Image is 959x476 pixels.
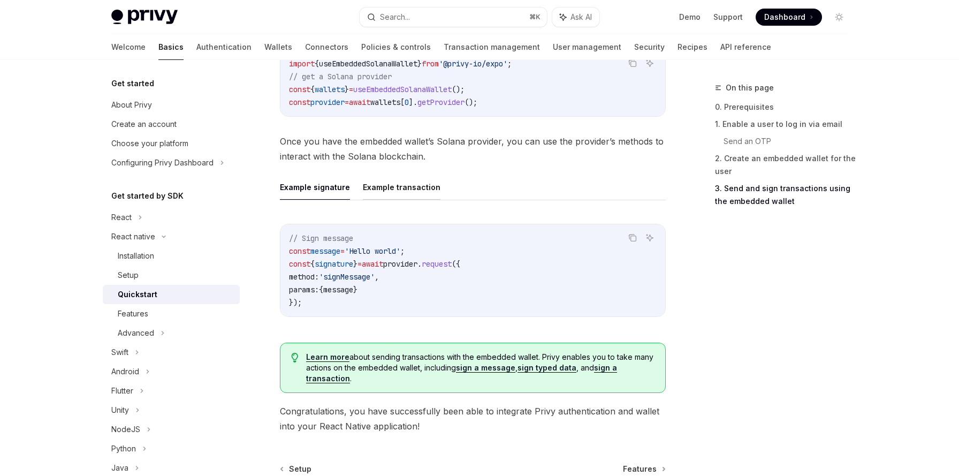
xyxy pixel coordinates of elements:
h5: Get started [111,77,154,90]
span: ⌘ K [529,13,541,21]
span: Dashboard [764,12,805,22]
span: } [417,59,422,69]
a: Transaction management [444,34,540,60]
div: Features [118,307,148,320]
span: wallets [315,85,345,94]
button: Example signature [280,175,350,200]
div: Advanced [118,327,154,339]
span: ; [507,59,512,69]
span: 'signMessage' [319,272,375,282]
span: await [362,259,383,269]
div: About Privy [111,99,152,111]
div: Search... [380,11,410,24]
span: (); [465,97,477,107]
div: Flutter [111,384,133,397]
span: Once you have the embedded wallet’s Solana provider, you can use the provider’s methods to intera... [280,134,666,164]
div: React native [111,230,155,243]
a: Welcome [111,34,146,60]
a: Connectors [305,34,348,60]
span: } [353,259,357,269]
button: Toggle dark mode [831,9,848,26]
span: from [422,59,439,69]
div: Create an account [111,118,177,131]
span: = [349,85,353,94]
span: Congratulations, you have successfully been able to integrate Privy authentication and wallet int... [280,404,666,434]
button: Copy the contents from the code block [626,231,640,245]
svg: Tip [291,353,299,362]
a: Recipes [678,34,707,60]
div: Unity [111,404,129,417]
div: Java [111,462,128,474]
a: Setup [103,266,240,285]
a: Policies & controls [361,34,431,60]
span: // Sign message [289,233,353,243]
a: Learn more [306,352,349,362]
a: Support [713,12,743,22]
span: { [310,85,315,94]
div: Choose your platform [111,137,188,150]
a: Wallets [264,34,292,60]
a: Dashboard [756,9,822,26]
span: provider [383,259,417,269]
span: await [349,97,370,107]
span: getProvider [417,97,465,107]
a: Quickstart [103,285,240,304]
div: Configuring Privy Dashboard [111,156,214,169]
a: Choose your platform [103,134,240,153]
a: 0. Prerequisites [715,99,856,116]
span: , [375,272,379,282]
span: useEmbeddedSolanaWallet [319,59,417,69]
span: (); [452,85,465,94]
span: Ask AI [570,12,592,22]
span: message [323,285,353,294]
span: '@privy-io/expo' [439,59,507,69]
span: import [289,59,315,69]
button: Search...⌘K [360,7,547,27]
span: request [422,259,452,269]
span: provider [310,97,345,107]
span: 'Hello world' [345,246,400,256]
span: On this page [726,81,774,94]
span: const [289,97,310,107]
div: Installation [118,250,154,262]
a: Security [634,34,665,60]
span: }); [289,298,302,307]
a: sign typed data [517,363,576,373]
a: 1. Enable a user to log in via email [715,116,856,133]
div: Setup [118,269,139,282]
span: ({ [452,259,460,269]
button: Copy the contents from the code block [626,56,640,70]
span: ; [400,246,405,256]
span: message [310,246,340,256]
a: Installation [103,246,240,266]
span: 0 [405,97,409,107]
div: Python [111,442,136,455]
div: Quickstart [118,288,157,301]
a: User management [553,34,621,60]
h5: Get started by SDK [111,190,184,202]
div: React [111,211,132,224]
a: About Privy [103,95,240,115]
span: ]. [409,97,417,107]
button: Ask AI [643,231,657,245]
span: Features [623,464,657,474]
span: useEmbeddedSolanaWallet [353,85,452,94]
span: } [345,85,349,94]
div: NodeJS [111,423,140,436]
a: Features [103,304,240,323]
a: Send an OTP [724,133,856,150]
span: method: [289,272,319,282]
button: Ask AI [643,56,657,70]
a: Setup [281,464,311,474]
a: API reference [720,34,771,60]
span: Setup [289,464,311,474]
span: = [345,97,349,107]
span: { [310,259,315,269]
div: Android [111,365,139,378]
span: const [289,259,310,269]
a: Basics [158,34,184,60]
a: 3. Send and sign transactions using the embedded wallet [715,180,856,210]
a: 2. Create an embedded wallet for the user [715,150,856,180]
span: [ [400,97,405,107]
span: about sending transactions with the embedded wallet. Privy enables you to take many actions on th... [306,352,654,384]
